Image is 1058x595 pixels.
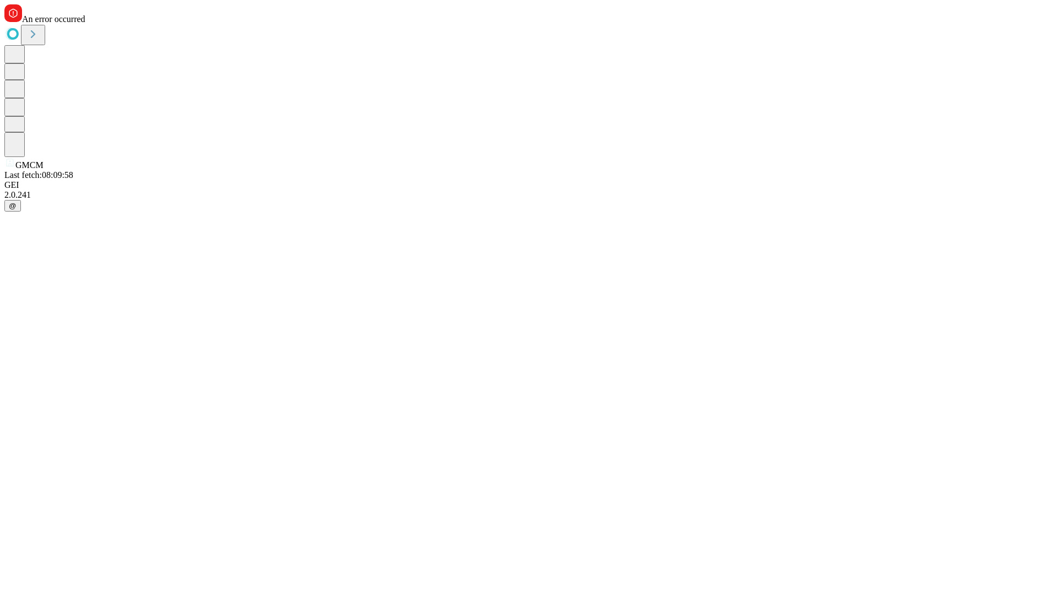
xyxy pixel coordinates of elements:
[4,180,1054,190] div: GEI
[15,160,44,170] span: GMCM
[22,14,85,24] span: An error occurred
[4,190,1054,200] div: 2.0.241
[4,200,21,212] button: @
[4,170,73,180] span: Last fetch: 08:09:58
[9,202,17,210] span: @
